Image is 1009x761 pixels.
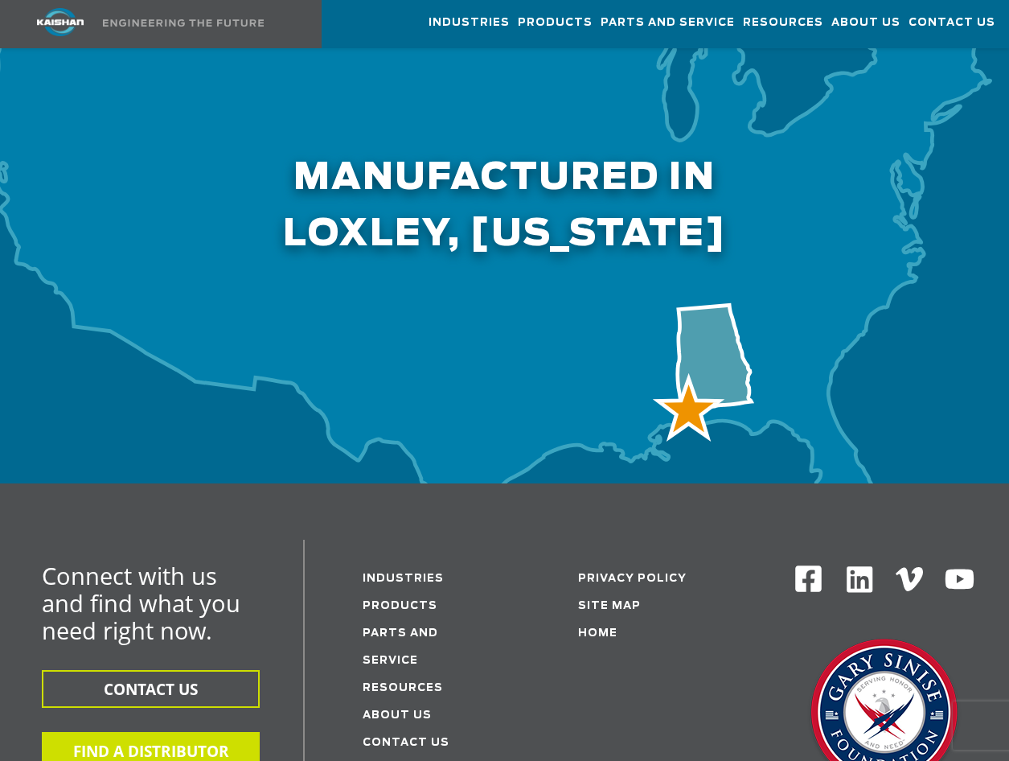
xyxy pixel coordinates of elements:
[578,601,641,611] a: Site Map
[363,683,443,693] a: Resources
[601,1,735,44] a: Parts and Service
[743,1,823,44] a: Resources
[103,19,264,27] img: Engineering the future
[363,738,449,748] a: Contact Us
[363,574,444,584] a: Industries
[363,628,438,666] a: Parts and service
[601,14,735,32] span: Parts and Service
[42,560,240,646] span: Connect with us and find what you need right now.
[429,14,510,32] span: Industries
[429,1,510,44] a: Industries
[578,574,687,584] a: Privacy Policy
[42,670,260,708] button: CONTACT US
[578,628,617,639] a: Home
[844,564,876,595] img: Linkedin
[518,1,593,44] a: Products
[831,1,900,44] a: About Us
[831,14,900,32] span: About Us
[909,1,995,44] a: Contact Us
[944,564,975,595] img: Youtube
[794,564,823,594] img: Facebook
[909,14,995,32] span: Contact Us
[743,14,823,32] span: Resources
[363,710,432,721] a: About Us
[363,601,437,611] a: Products
[518,14,593,32] span: Products
[896,567,923,590] img: Vimeo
